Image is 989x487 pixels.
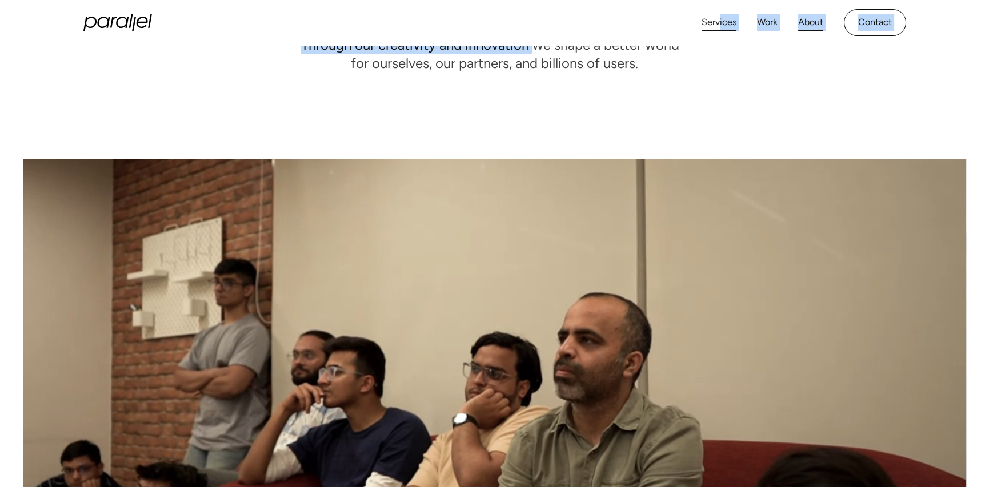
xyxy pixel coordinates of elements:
a: Contact [844,9,906,36]
a: home [83,14,152,31]
p: Through our creativity and innovation we shape a better world - for ourselves, our partners, and ... [301,40,688,71]
a: About [798,14,823,31]
a: Services [702,14,736,31]
a: Work [757,14,778,31]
